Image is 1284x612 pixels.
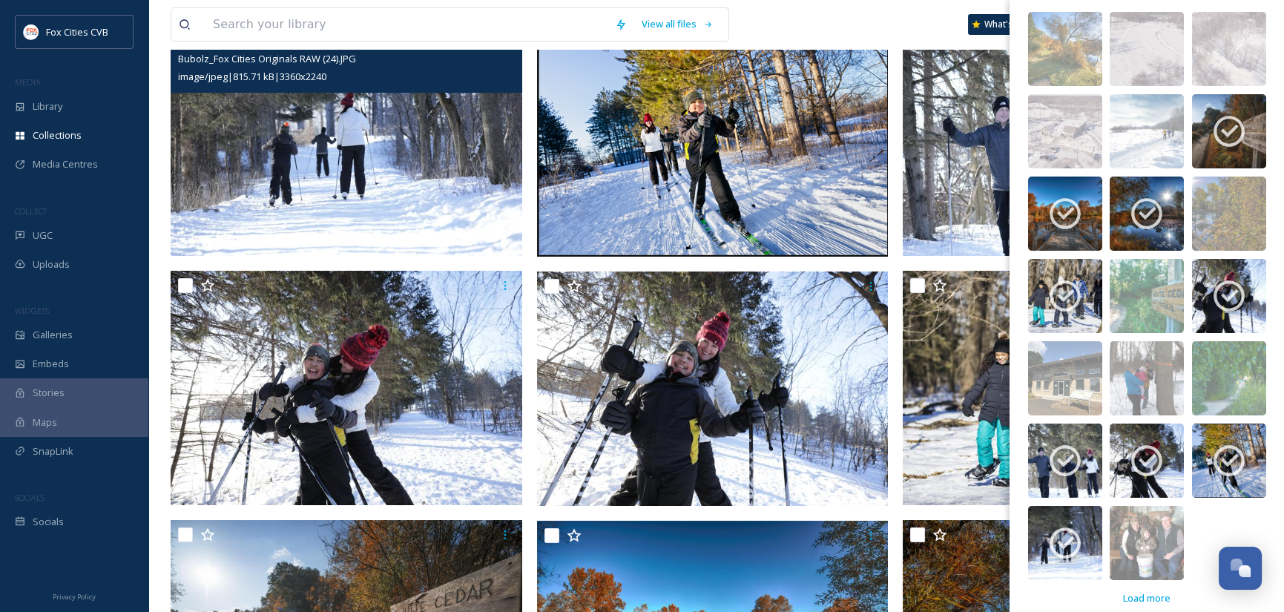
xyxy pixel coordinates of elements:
[1110,259,1184,333] img: 2dedd433-d41c-4ce4-92a9-b22c2f75fe0b.jpg
[15,492,45,503] span: SOCIALS
[33,515,64,529] span: Socials
[15,205,47,217] span: COLLECT
[1192,177,1266,251] img: ea25a084-e39b-4d15-8010-4e37ee149f88.jpg
[1028,424,1102,498] img: d1610aee-0c14-4530-b5b8-0779ae98a74c.jpg
[537,272,889,506] img: Bubolz Nature Preserve, PC FCCVB
[1192,424,1266,498] img: e928cb91-5115-4c35-85c9-683f123d19bf.jpg
[968,14,1042,35] a: What's New
[1028,259,1102,333] img: 843e3d28-9816-4030-b09e-dc6450685493.jpg
[33,415,57,430] span: Maps
[1028,341,1102,415] img: 70723b3e-24e0-47c5-82a8-ea25386e15db.jpg
[33,128,82,142] span: Collections
[33,99,62,113] span: Library
[634,10,721,39] a: View all files
[33,444,73,458] span: SnapLink
[1110,424,1184,498] img: fe4f248f-0556-4808-9d1c-261a494b0340.jpg
[537,22,889,257] img: Bubolz Nature Preserve, PC FCCVB
[46,25,108,39] span: Fox Cities CVB
[1110,12,1184,86] img: 09b42888-6c49-4f1e-bc51-f116aec94a46.jpg
[1028,177,1102,251] img: 2e32d33e-2fc4-42ea-a115-e3cc50138865.jpg
[1110,94,1184,168] img: f13a0764-931f-44e4-af07-56e76e2f649c.jpg
[178,52,356,65] span: Bubolz_Fox Cities Originals RAW (24).JPG
[15,76,41,88] span: MEDIA
[903,271,1254,505] img: Bubolz Nature Preserve - Snowshoeing
[1123,591,1171,605] span: Load more
[24,24,39,39] img: images.png
[33,228,53,243] span: UGC
[1028,12,1102,86] img: 86db24d0-1688-4846-8a9c-b005dc99e15d.jpg
[171,271,522,505] img: Bubolz_Fox Cities Originals RAW (8).JPG
[1110,177,1184,251] img: 8c5a0e3d-39e5-4954-804a-cd76ad56519e.jpg
[1110,506,1184,580] img: 82346460-c180-49d2-a1aa-69a4cc325626.jpg
[1192,341,1266,415] img: 53a9031b-4e46-43a5-9dd5-b6312ef44945.jpg
[1110,341,1184,415] img: ef9b56fb-a092-4cd8-b967-3d7e12057531.jpg
[15,305,49,316] span: WIDGETS
[178,70,326,83] span: image/jpeg | 815.71 kB | 3360 x 2240
[1192,94,1266,168] img: 4e344bad-b1c5-4438-b095-ba474301ab06.jpg
[171,22,522,256] img: Bubolz_Fox Cities Originals RAW (24).JPG
[33,357,69,371] span: Embeds
[1192,12,1266,86] img: 702def28-4242-4de9-8bce-ff311899f095.jpg
[33,328,73,342] span: Galleries
[1192,259,1266,333] img: 66d4902b-21a0-4c77-bbec-18f88d694f3a.jpg
[53,592,96,602] span: Privacy Policy
[53,587,96,605] a: Privacy Policy
[1028,94,1102,168] img: 40571bbc-bf3f-4b34-84b1-e3ad157a455e.jpg
[1028,506,1102,580] img: d085800a-8f1a-47b9-9ea3-0cb57d8a69fd.jpg
[33,157,98,171] span: Media Centres
[1219,547,1262,590] button: Open Chat
[33,257,70,272] span: Uploads
[903,22,1254,256] img: Bubolz_Fox Cities Originals RAW (20).JPG
[205,8,608,41] input: Search your library
[33,386,65,400] span: Stories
